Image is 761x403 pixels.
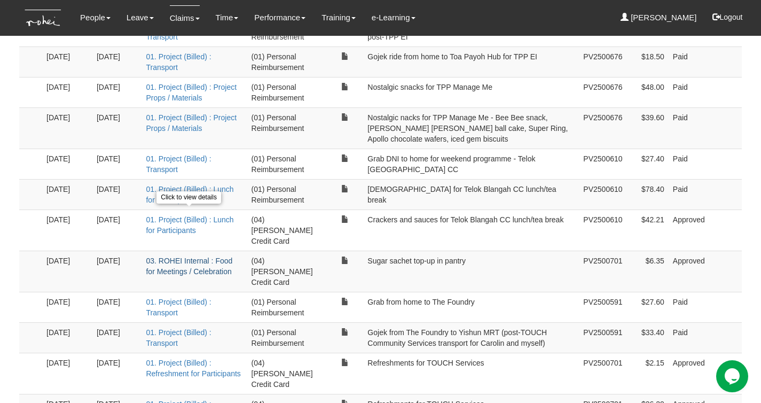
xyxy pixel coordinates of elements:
a: 01. Project (Billed) : Lunch for Participants [146,185,233,204]
td: Paid [669,322,709,353]
td: [DATE] [92,353,142,394]
td: Gojek ride from home to Toa Payoh Hub for TPP EI [363,46,579,77]
td: PV2500701 [579,353,626,394]
td: (01) Personal Reimbursement [247,77,327,107]
a: 01. Project (Billed) : Project Props / Materials [146,83,237,102]
td: Paid [669,77,709,107]
a: Time [216,5,239,30]
td: Crackers and sauces for Telok Blangah CC lunch/tea break [363,210,579,251]
td: Nostalgic snacks for TPP Manage Me [363,77,579,107]
td: [DATE] [42,77,92,107]
a: 01. Project (Billed) : Refreshment for Participants [146,359,240,378]
a: Performance [254,5,305,30]
td: PV2500701 [579,251,626,292]
td: $18.50 [627,46,669,77]
td: Grab from home to The Foundry [363,292,579,322]
a: e-Learning [372,5,415,30]
td: [DATE] [42,149,92,179]
td: [DEMOGRAPHIC_DATA] for Telok Blangah CC lunch/tea break [363,179,579,210]
td: $48.00 [627,77,669,107]
td: $6.35 [627,251,669,292]
a: 01. Project (Billed) : Transport [146,298,211,317]
td: [DATE] [42,322,92,353]
td: [DATE] [92,179,142,210]
td: Grab DNI to home for weekend programme - Telok [GEOGRAPHIC_DATA] CC [363,149,579,179]
td: Paid [669,179,709,210]
a: 01. Project (Billed) : Lunch for Participants [146,215,233,235]
td: Paid [669,107,709,149]
td: (01) Personal Reimbursement [247,107,327,149]
td: [DATE] [92,46,142,77]
a: 01. Project (Billed) : Transport [146,22,211,41]
td: (01) Personal Reimbursement [247,179,327,210]
td: PV2500610 [579,149,626,179]
td: $27.60 [627,292,669,322]
td: Approved [669,251,709,292]
td: (04) [PERSON_NAME] Credit Card [247,251,327,292]
td: (04) [PERSON_NAME] Credit Card [247,210,327,251]
td: (01) Personal Reimbursement [247,292,327,322]
td: Paid [669,292,709,322]
td: Paid [669,46,709,77]
a: [PERSON_NAME] [621,5,697,30]
td: PV2500676 [579,46,626,77]
a: 03. ROHEI Internal : Food for Meetings / Celebration [146,257,232,276]
td: $33.40 [627,322,669,353]
td: PV2500610 [579,210,626,251]
td: [DATE] [92,322,142,353]
td: $42.21 [627,210,669,251]
td: [DATE] [42,353,92,394]
td: Approved [669,353,709,394]
td: [DATE] [42,210,92,251]
td: [DATE] [92,107,142,149]
button: Logout [705,4,750,30]
td: (01) Personal Reimbursement [247,149,327,179]
a: People [80,5,111,30]
a: 01. Project (Billed) : Project Props / Materials [146,113,237,133]
td: PV2500591 [579,322,626,353]
a: 01. Project (Billed) : Transport [146,328,211,347]
td: [DATE] [42,179,92,210]
td: $78.40 [627,179,669,210]
td: Paid [669,149,709,179]
td: [DATE] [92,251,142,292]
td: Gojek from The Foundry to Yishun MRT (post-TOUCH Community Services transport for Carolin and mys... [363,322,579,353]
td: [DATE] [92,292,142,322]
a: Claims [170,5,200,30]
td: [DATE] [42,46,92,77]
td: (04) [PERSON_NAME] Credit Card [247,353,327,394]
div: Click to view details [156,191,221,204]
a: 01. Project (Billed) : Transport [146,154,211,174]
td: $39.60 [627,107,669,149]
td: Approved [669,210,709,251]
iframe: chat widget [716,360,750,392]
td: Nostalgic nacks for TPP Manage Me - Bee Bee snack, [PERSON_NAME] [PERSON_NAME] ball cake, Super R... [363,107,579,149]
td: Refreshments for TOUCH Services [363,353,579,394]
td: (01) Personal Reimbursement [247,46,327,77]
td: $2.15 [627,353,669,394]
td: PV2500591 [579,292,626,322]
td: [DATE] [42,251,92,292]
td: (01) Personal Reimbursement [247,322,327,353]
td: [DATE] [92,210,142,251]
a: 01. Project (Billed) : Transport [146,52,211,72]
td: PV2500676 [579,107,626,149]
a: Training [321,5,356,30]
td: [DATE] [42,107,92,149]
td: [DATE] [92,77,142,107]
td: PV2500676 [579,77,626,107]
td: $27.40 [627,149,669,179]
td: [DATE] [42,292,92,322]
td: PV2500610 [579,179,626,210]
a: Leave [127,5,154,30]
td: Sugar sachet top-up in pantry [363,251,579,292]
td: [DATE] [92,149,142,179]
